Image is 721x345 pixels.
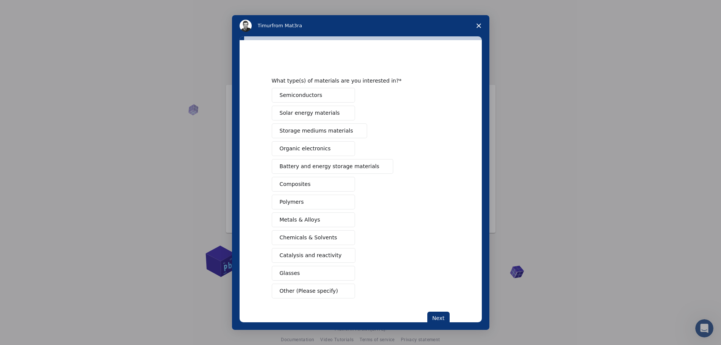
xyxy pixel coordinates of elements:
[272,123,367,138] button: Storage mediums materials
[272,230,355,245] button: Chemicals & Solvents
[272,195,355,209] button: Polymers
[272,212,355,227] button: Metals & Alloys
[280,145,331,153] span: Organic electronics
[280,91,322,99] span: Semiconductors
[272,23,302,28] span: from Mat3ra
[272,266,355,281] button: Glasses
[272,88,355,103] button: Semiconductors
[280,198,304,206] span: Polymers
[280,180,311,188] span: Composites
[280,216,320,224] span: Metals & Alloys
[272,77,438,84] div: What type(s) of materials are you interested in?
[272,284,355,298] button: Other (Please specify)
[280,109,340,117] span: Solar energy materials
[15,5,42,12] span: Support
[468,15,489,36] span: Close survey
[280,251,342,259] span: Catalysis and reactivity
[272,141,355,156] button: Organic electronics
[272,248,356,263] button: Catalysis and reactivity
[280,287,338,295] span: Other (Please specify)
[258,23,272,28] span: Timur
[427,312,450,325] button: Next
[280,234,337,242] span: Chemicals & Solvents
[272,177,355,192] button: Composites
[272,106,355,120] button: Solar energy materials
[240,20,252,32] img: Profile image for Timur
[280,269,300,277] span: Glasses
[280,127,353,135] span: Storage mediums materials
[280,162,380,170] span: Battery and energy storage materials
[272,159,394,174] button: Battery and energy storage materials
